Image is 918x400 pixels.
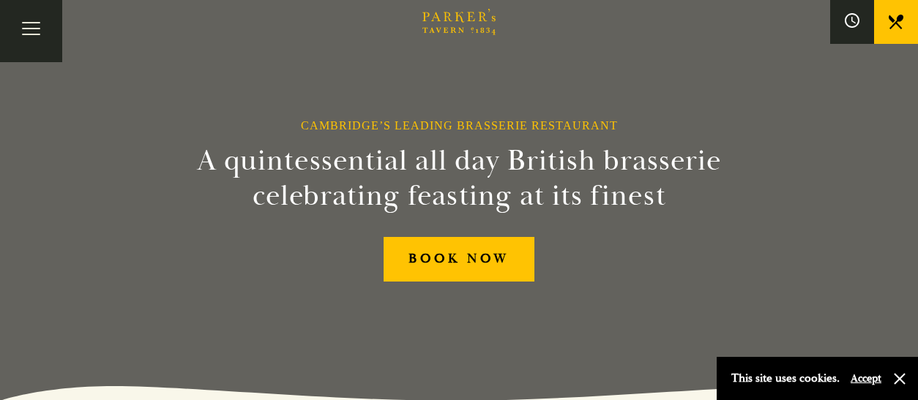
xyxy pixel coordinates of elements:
[731,368,840,389] p: This site uses cookies.
[892,371,907,386] button: Close and accept
[125,143,793,214] h2: A quintessential all day British brasserie celebrating feasting at its finest
[301,118,618,132] h1: Cambridge’s Leading Brasserie Restaurant
[851,371,881,385] button: Accept
[384,237,534,282] a: BOOK NOW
